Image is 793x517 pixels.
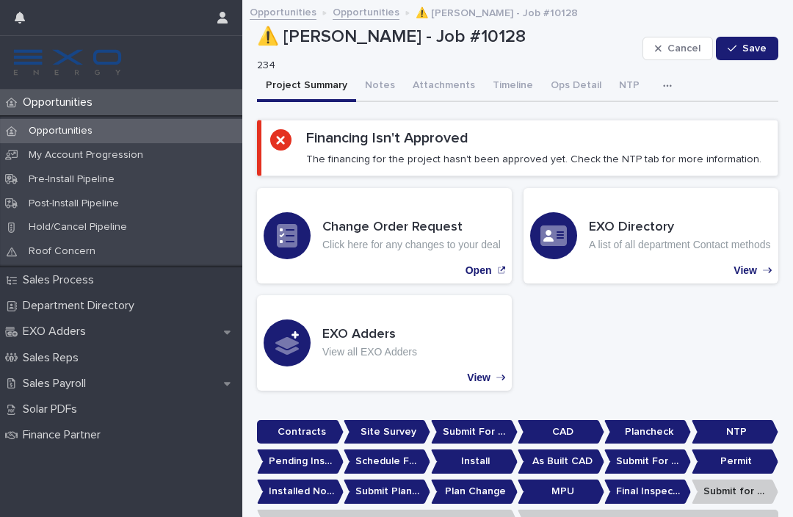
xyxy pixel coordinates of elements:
a: Opportunities [250,3,316,20]
h3: EXO Adders [322,327,417,343]
p: CAD [518,420,604,444]
span: Save [742,43,767,54]
p: Sales Reps [17,351,90,365]
p: A list of all department Contact methods [589,239,770,251]
a: Opportunities [333,3,399,20]
button: Ops Detail [542,71,610,102]
h2: Financing Isn't Approved [306,129,468,147]
p: Sales Process [17,273,106,287]
p: Submit For CAD [431,420,518,444]
a: View [257,295,512,391]
span: Cancel [667,43,700,54]
p: My Account Progression [17,149,155,162]
p: Department Directory [17,299,146,313]
p: Permit [692,449,778,474]
p: Submit for PTO [692,480,778,504]
button: Timeline [484,71,542,102]
p: Contracts [257,420,344,444]
p: View [734,264,757,277]
button: Save [716,37,778,60]
p: The financing for the project hasn't been approved yet. Check the NTP tab for more information. [306,153,761,166]
button: Project Summary [257,71,356,102]
p: View all EXO Adders [322,346,417,358]
h3: Change Order Request [322,220,501,236]
p: Open [466,264,492,277]
p: Submit For Permit [604,449,691,474]
h3: EXO Directory [589,220,770,236]
p: Click here for any changes to your deal [322,239,501,251]
p: Hold/Cancel Pipeline [17,221,139,234]
p: View [467,372,490,384]
p: Opportunities [17,95,104,109]
a: Open [257,188,512,283]
p: Finance Partner [17,428,112,442]
a: View [524,188,778,283]
p: Pending Install Task [257,449,344,474]
p: Site Survey [344,420,430,444]
p: Sales Payroll [17,377,98,391]
p: 234 [257,59,631,72]
p: Schedule For Install [344,449,430,474]
p: Final Inspection [604,480,691,504]
p: Plan Change [431,480,518,504]
button: Attachments [404,71,484,102]
p: Post-Install Pipeline [17,198,131,210]
p: Pre-Install Pipeline [17,173,126,186]
button: NTP [610,71,648,102]
p: ⚠️ [PERSON_NAME] - Job #10128 [257,26,637,48]
p: Submit Plan Change [344,480,430,504]
p: As Built CAD [518,449,604,474]
p: Installed No Permit [257,480,344,504]
p: Plancheck [604,420,691,444]
p: Roof Concern [17,245,107,258]
img: FKS5r6ZBThi8E5hshIGi [12,48,123,77]
button: Notes [356,71,404,102]
p: MPU [518,480,604,504]
button: Cancel [642,37,713,60]
p: Opportunities [17,125,104,137]
p: Solar PDFs [17,402,89,416]
p: Install [431,449,518,474]
p: NTP [692,420,778,444]
p: ⚠️ [PERSON_NAME] - Job #10128 [416,4,578,20]
p: EXO Adders [17,325,98,339]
